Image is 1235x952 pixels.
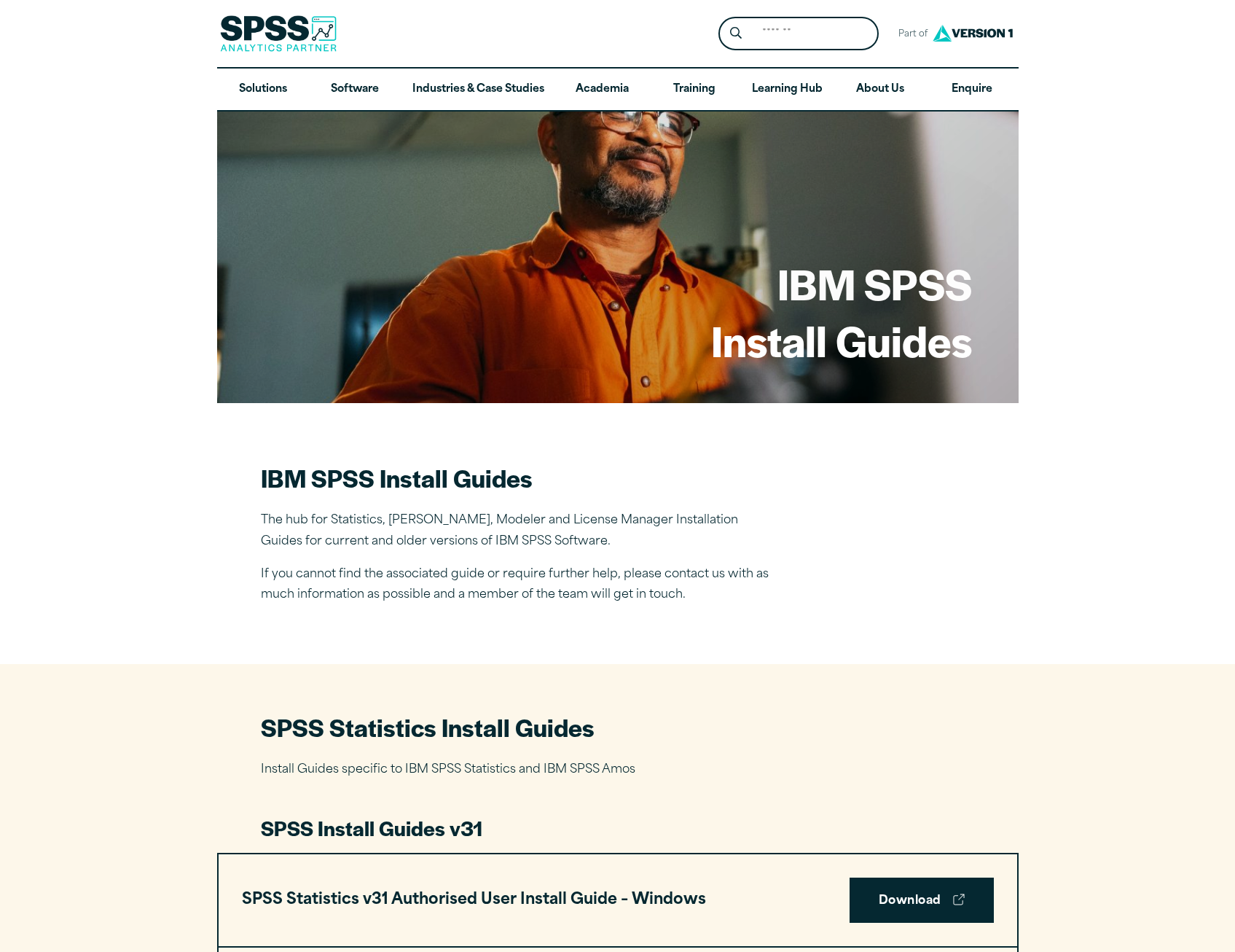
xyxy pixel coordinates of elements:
[850,878,994,923] a: Download
[740,69,834,111] a: Learning Hub
[261,510,771,553] p: The hub for Statistics, [PERSON_NAME], Modeler and License Manager Installation Guides for curren...
[890,24,929,45] span: Part of
[834,69,926,111] a: About Us
[261,814,975,842] h3: SPSS Install Guides v31
[309,69,401,111] a: Software
[242,886,706,914] h3: SPSS Statistics v31 Authorised User Install Guide – Windows
[556,69,648,111] a: Academia
[926,69,1018,111] a: Enquire
[261,461,771,494] h2: IBM SPSS Install Guides
[711,255,972,368] h1: IBM SPSS Install Guides
[261,760,975,781] p: Install Guides specific to IBM SPSS Statistics and IBM SPSS Amos
[718,17,879,51] form: Site Header Search Form
[217,69,309,111] a: Solutions
[217,69,1019,111] nav: Desktop version of site main menu
[401,69,556,111] a: Industries & Case Studies
[722,20,749,47] button: Search magnifying glass icon
[648,69,740,111] a: Training
[261,711,975,744] h2: SPSS Statistics Install Guides
[929,20,1016,47] img: Version1 Logo
[730,27,742,39] svg: Search magnifying glass icon
[220,15,337,52] img: SPSS Analytics Partner
[261,564,771,606] p: If you cannot find the associated guide or require further help, please contact us with as much i...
